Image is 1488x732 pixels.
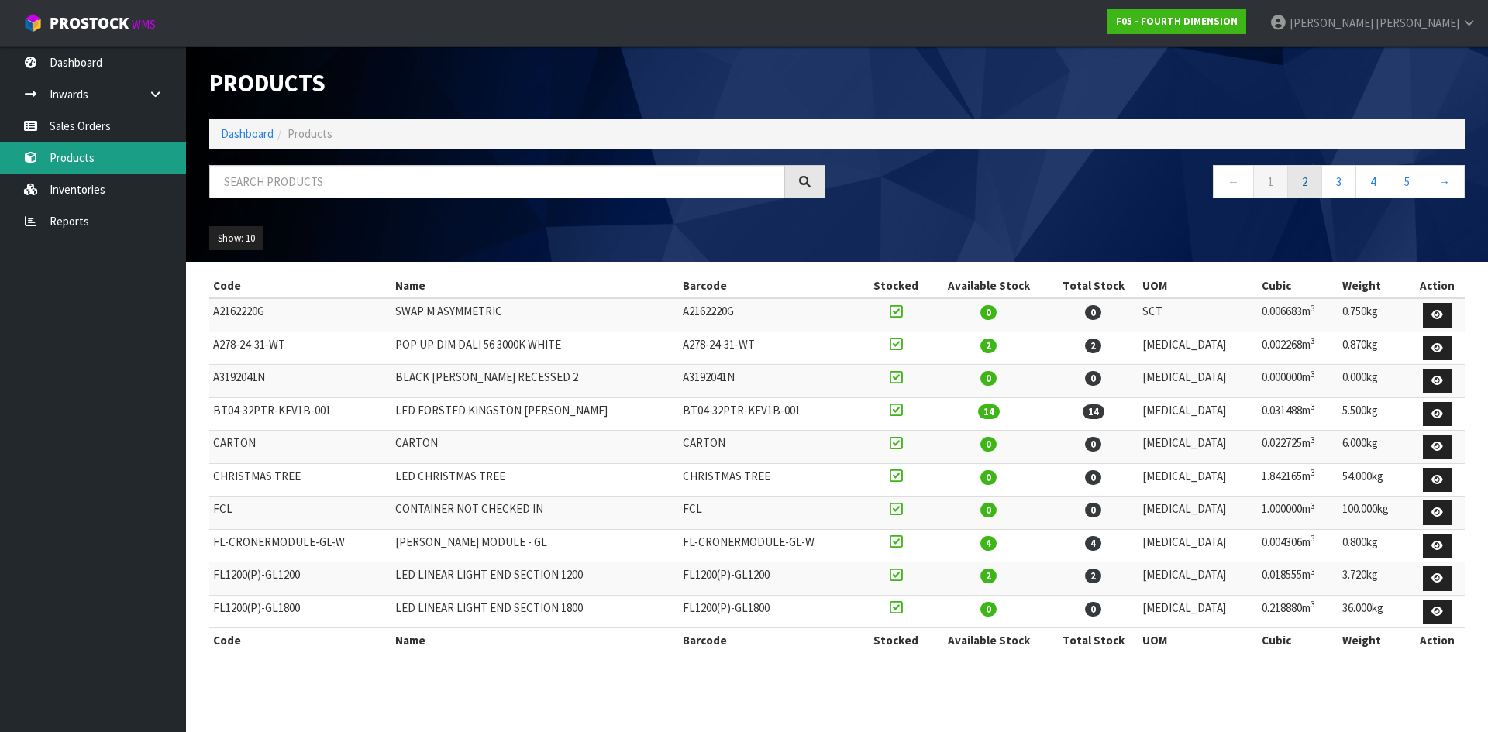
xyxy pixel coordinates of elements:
span: 2 [980,569,997,583]
th: Code [209,628,391,653]
th: Barcode [679,628,861,653]
a: → [1424,165,1465,198]
td: FL1200(P)-GL1200 [209,562,391,596]
td: [MEDICAL_DATA] [1138,397,1258,431]
span: 14 [1083,404,1104,419]
sup: 3 [1311,500,1315,511]
a: 2 [1287,165,1322,198]
td: FL1200(P)-GL1800 [209,595,391,628]
th: Name [391,628,679,653]
td: A278-24-31-WT [209,332,391,365]
td: A3192041N [679,365,861,398]
td: 1.842165m [1258,463,1338,497]
td: BLACK [PERSON_NAME] RECESSED 2 [391,365,679,398]
th: Available Stock [930,628,1048,653]
td: 0.000kg [1338,365,1409,398]
td: [MEDICAL_DATA] [1138,431,1258,464]
th: Name [391,273,679,298]
td: 36.000kg [1338,595,1409,628]
td: 0.004306m [1258,529,1338,562]
span: 4 [1085,536,1101,551]
td: A2162220G [679,298,861,332]
td: 0.022725m [1258,431,1338,464]
td: 0.000000m [1258,365,1338,398]
span: [PERSON_NAME] [1290,15,1373,30]
td: 3.720kg [1338,562,1409,596]
span: Products [288,126,332,141]
td: 0.006683m [1258,298,1338,332]
td: FL-CRONERMODULE-GL-W [209,529,391,562]
td: CARTON [391,431,679,464]
span: 0 [980,503,997,517]
th: UOM [1138,628,1258,653]
sup: 3 [1311,335,1315,346]
span: 0 [1085,371,1101,386]
th: Stocked [861,273,930,298]
td: 0.031488m [1258,397,1338,431]
nav: Page navigation [849,165,1465,203]
td: [MEDICAL_DATA] [1138,595,1258,628]
th: Total Stock [1048,628,1139,653]
td: 0.002268m [1258,332,1338,365]
td: 0.870kg [1338,332,1409,365]
input: Search products [209,165,785,198]
span: 0 [980,602,997,617]
td: CARTON [679,431,861,464]
sup: 3 [1311,533,1315,544]
th: Weight [1338,628,1409,653]
span: 0 [980,470,997,485]
td: [MEDICAL_DATA] [1138,529,1258,562]
span: 0 [980,305,997,320]
span: 2 [1085,339,1101,353]
th: Total Stock [1048,273,1139,298]
td: POP UP DIM DALI 56 3000K WHITE [391,332,679,365]
span: [PERSON_NAME] [1376,15,1459,30]
td: A278-24-31-WT [679,332,861,365]
td: 6.000kg [1338,431,1409,464]
span: 2 [1085,569,1101,583]
td: 1.000000m [1258,497,1338,530]
sup: 3 [1311,467,1315,478]
td: 54.000kg [1338,463,1409,497]
h1: Products [209,70,825,96]
button: Show: 10 [209,226,263,251]
td: [MEDICAL_DATA] [1138,365,1258,398]
td: SCT [1138,298,1258,332]
th: Action [1409,628,1465,653]
th: UOM [1138,273,1258,298]
strong: F05 - FOURTH DIMENSION [1116,15,1238,28]
td: BT04-32PTR-KFV1B-001 [209,397,391,431]
td: [MEDICAL_DATA] [1138,332,1258,365]
td: 0.018555m [1258,562,1338,596]
small: WMS [132,17,156,32]
td: 0.750kg [1338,298,1409,332]
span: 0 [1085,470,1101,485]
span: 2 [980,339,997,353]
td: LED LINEAR LIGHT END SECTION 1800 [391,595,679,628]
td: FCL [209,497,391,530]
span: 4 [980,536,997,551]
a: ← [1213,165,1254,198]
sup: 3 [1311,566,1315,577]
td: 0.218880m [1258,595,1338,628]
td: CARTON [209,431,391,464]
th: Cubic [1258,628,1338,653]
a: Dashboard [221,126,274,141]
th: Action [1409,273,1465,298]
td: FL-CRONERMODULE-GL-W [679,529,861,562]
td: SWAP M ASYMMETRIC [391,298,679,332]
td: LED LINEAR LIGHT END SECTION 1200 [391,562,679,596]
sup: 3 [1311,599,1315,610]
td: CHRISTMAS TREE [209,463,391,497]
td: [PERSON_NAME] MODULE - GL [391,529,679,562]
td: A2162220G [209,298,391,332]
sup: 3 [1311,303,1315,314]
th: Stocked [861,628,930,653]
span: ProStock [50,13,129,33]
sup: 3 [1311,435,1315,445]
td: LED CHRISTMAS TREE [391,463,679,497]
th: Weight [1338,273,1409,298]
td: FCL [679,497,861,530]
td: 0.800kg [1338,529,1409,562]
th: Barcode [679,273,861,298]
